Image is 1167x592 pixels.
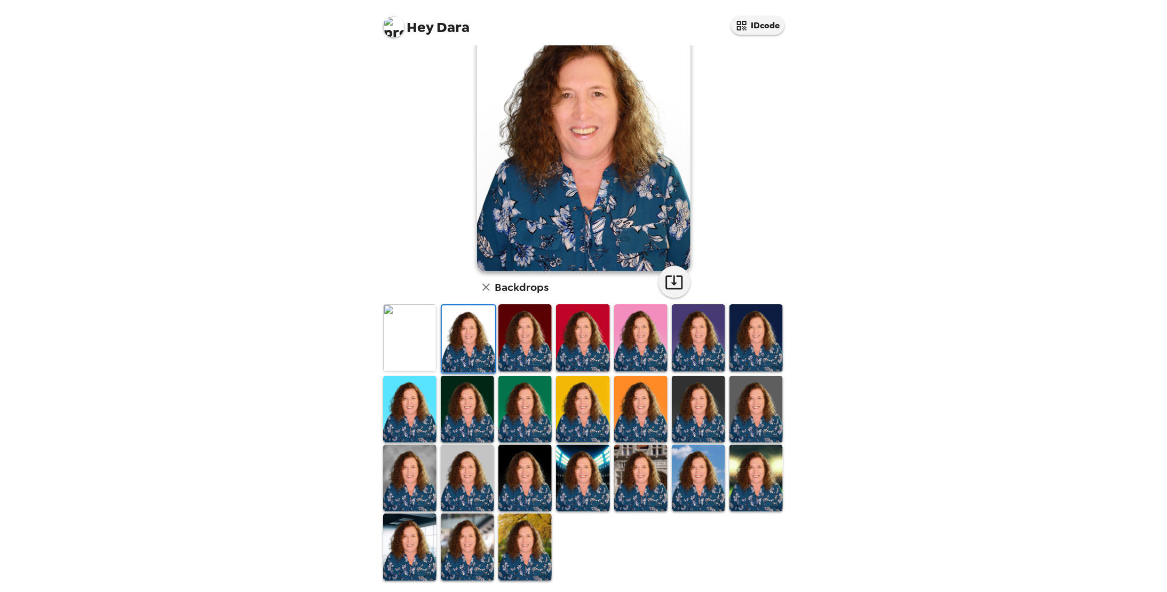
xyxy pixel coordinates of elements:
[383,304,436,371] img: Original
[407,18,434,37] span: Hey
[477,4,690,271] img: user
[495,279,549,296] h6: Backdrops
[383,16,404,37] img: profile pic
[731,16,784,35] button: IDcode
[383,11,470,35] span: Dara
